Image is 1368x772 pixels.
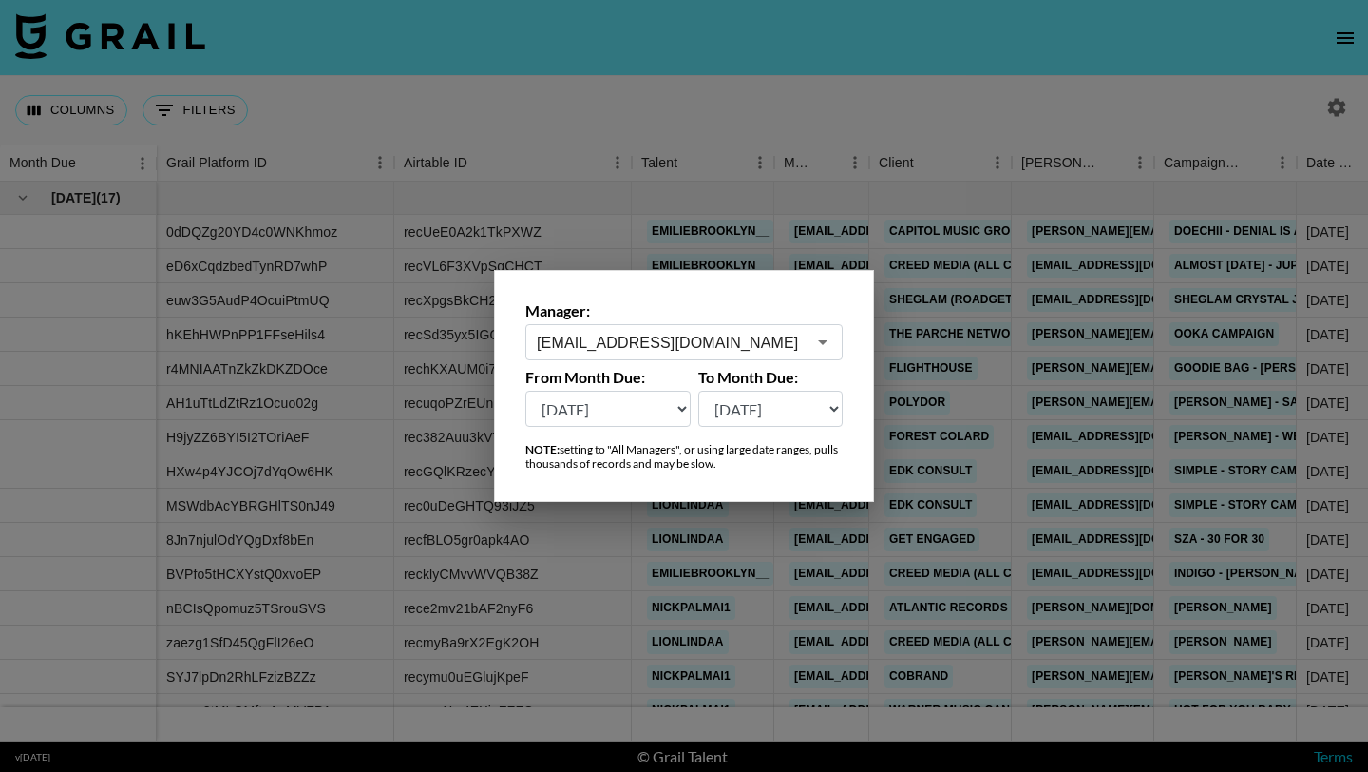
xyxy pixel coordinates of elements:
label: From Month Due: [525,368,691,387]
label: To Month Due: [698,368,844,387]
label: Manager: [525,301,843,320]
button: Open [809,329,836,356]
strong: NOTE: [525,442,560,456]
div: setting to "All Managers", or using large date ranges, pulls thousands of records and may be slow. [525,442,843,471]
